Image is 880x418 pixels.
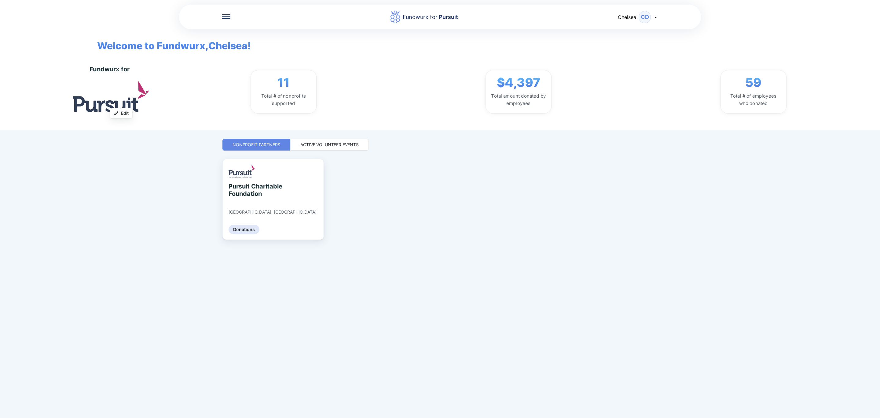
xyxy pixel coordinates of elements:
div: [GEOGRAPHIC_DATA], [GEOGRAPHIC_DATA] [229,209,317,215]
div: Active Volunteer Events [300,142,359,148]
div: Total # of nonprofits supported [256,92,311,107]
button: Edit [110,108,132,118]
span: Edit [121,110,129,116]
span: Pursuit [438,14,458,20]
span: Welcome to Fundwurx, Chelsea ! [88,29,251,53]
div: Total amount donated by employees [491,92,546,107]
span: $4,397 [497,75,540,90]
span: 11 [277,75,290,90]
div: Pursuit Charitable Foundation [229,183,284,197]
div: Total # of employees who donated [726,92,781,107]
div: Fundwurx for [90,65,130,73]
span: 59 [745,75,761,90]
div: CD [639,11,651,23]
img: logo.jpg [73,81,149,112]
div: Donations [229,225,259,234]
div: Nonprofit Partners [233,142,280,148]
span: Chelsea [618,14,636,20]
div: Fundwurx for [403,13,458,21]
